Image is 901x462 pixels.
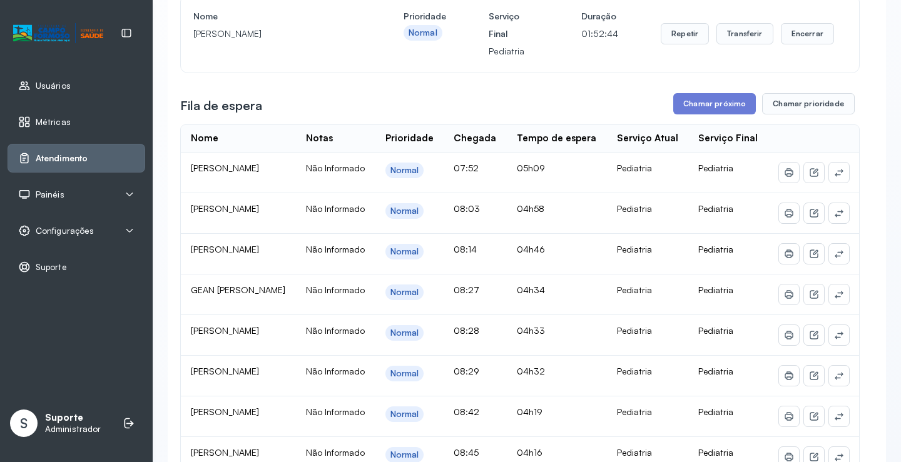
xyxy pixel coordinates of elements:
[36,81,71,91] span: Usuários
[454,133,496,144] div: Chegada
[517,366,545,376] span: 04h32
[306,325,365,336] span: Não Informado
[617,325,679,336] div: Pediatria
[193,8,361,25] h4: Nome
[581,8,618,25] h4: Duração
[191,163,259,173] span: [PERSON_NAME]
[454,447,479,458] span: 08:45
[36,153,88,164] span: Atendimento
[191,244,259,254] span: [PERSON_NAME]
[517,284,545,295] span: 04h34
[617,133,678,144] div: Serviço Atual
[191,284,285,295] span: GEAN [PERSON_NAME]
[517,203,544,214] span: 04h58
[390,328,419,338] div: Normal
[36,189,64,200] span: Painéis
[390,165,419,176] div: Normal
[191,447,259,458] span: [PERSON_NAME]
[454,203,480,214] span: 08:03
[385,133,434,144] div: Prioridade
[36,262,67,273] span: Suporte
[180,97,262,114] h3: Fila de espera
[454,366,479,376] span: 08:29
[517,133,596,144] div: Tempo de espera
[698,366,733,376] span: Pediatria
[517,163,545,173] span: 05h09
[661,23,709,44] button: Repetir
[390,368,419,379] div: Normal
[306,163,365,173] span: Não Informado
[191,406,259,417] span: [PERSON_NAME]
[517,325,545,336] span: 04h33
[306,133,333,144] div: Notas
[698,447,733,458] span: Pediatria
[390,409,419,419] div: Normal
[306,284,365,295] span: Não Informado
[18,116,135,128] a: Métricas
[454,325,479,336] span: 08:28
[306,203,365,214] span: Não Informado
[698,163,733,173] span: Pediatria
[698,406,733,417] span: Pediatria
[390,206,419,216] div: Normal
[191,325,259,336] span: [PERSON_NAME]
[454,284,479,295] span: 08:27
[191,133,218,144] div: Nome
[489,43,539,60] p: Pediatria
[698,325,733,336] span: Pediatria
[45,424,101,434] p: Administrador
[617,203,679,214] div: Pediatria
[617,163,679,174] div: Pediatria
[390,246,419,257] div: Normal
[454,163,479,173] span: 07:52
[306,366,365,376] span: Não Informado
[18,79,135,92] a: Usuários
[673,93,756,114] button: Chamar próximo
[306,406,365,417] span: Não Informado
[489,8,539,43] h4: Serviço Final
[698,284,733,295] span: Pediatria
[404,8,446,25] h4: Prioridade
[517,447,542,458] span: 04h16
[517,406,542,417] span: 04h19
[409,28,437,38] div: Normal
[390,449,419,460] div: Normal
[617,244,679,255] div: Pediatria
[617,366,679,377] div: Pediatria
[581,25,618,43] p: 01:52:44
[454,406,479,417] span: 08:42
[698,133,758,144] div: Serviço Final
[193,25,361,43] p: [PERSON_NAME]
[517,244,545,254] span: 04h46
[306,447,365,458] span: Não Informado
[698,244,733,254] span: Pediatria
[762,93,855,114] button: Chamar prioridade
[454,244,477,254] span: 08:14
[698,203,733,214] span: Pediatria
[36,117,71,128] span: Métricas
[617,447,679,458] div: Pediatria
[617,284,679,296] div: Pediatria
[13,23,103,44] img: Logotipo do estabelecimento
[781,23,834,44] button: Encerrar
[390,287,419,298] div: Normal
[191,203,259,214] span: [PERSON_NAME]
[36,226,94,236] span: Configurações
[716,23,773,44] button: Transferir
[191,366,259,376] span: [PERSON_NAME]
[45,412,101,424] p: Suporte
[306,244,365,254] span: Não Informado
[18,152,135,164] a: Atendimento
[617,406,679,418] div: Pediatria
